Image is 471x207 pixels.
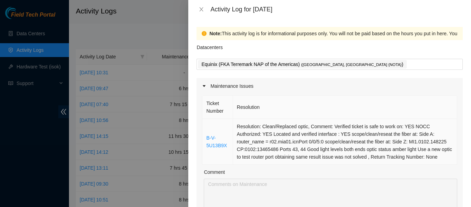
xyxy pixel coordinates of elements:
[210,6,463,13] div: Activity Log for [DATE]
[201,60,403,68] p: Equinix (FKA Terremark NAP of the Americas) )
[233,119,457,165] td: Resolution: Clean/Replaced optic, Comment: Verified ticket is safe to work on: YES NOCC Authorize...
[202,96,233,119] th: Ticket Number
[199,7,204,12] span: close
[197,78,463,94] div: Maintenance Issues
[202,31,207,36] span: exclamation-circle
[206,135,227,148] a: B-V-5U13B9X
[233,96,457,119] th: Resolution
[301,63,402,67] span: ( [GEOGRAPHIC_DATA], [GEOGRAPHIC_DATA] {NOTA}
[202,84,206,88] span: caret-right
[204,168,225,176] label: Comment
[197,40,222,51] p: Datacenters
[197,6,206,13] button: Close
[209,30,222,37] strong: Note:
